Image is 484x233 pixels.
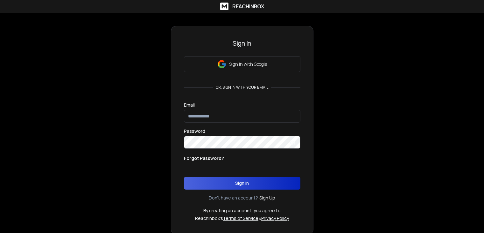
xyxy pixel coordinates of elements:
button: Sign in with Google [184,56,300,72]
h3: Sign In [184,39,300,48]
label: Password [184,129,205,133]
a: ReachInbox [220,3,264,10]
a: Terms of Service [223,215,258,221]
p: ReachInbox's & [195,215,289,222]
h1: ReachInbox [232,3,264,10]
p: By creating an account, you agree to [203,207,281,214]
p: Don't have an account? [209,195,258,201]
a: Privacy Policy [261,215,289,221]
label: Email [184,103,195,107]
p: Sign in with Google [229,61,267,67]
p: Forgot Password? [184,155,224,162]
a: Sign Up [259,195,275,201]
button: Sign In [184,177,300,190]
p: or, sign in with your email [213,85,271,90]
